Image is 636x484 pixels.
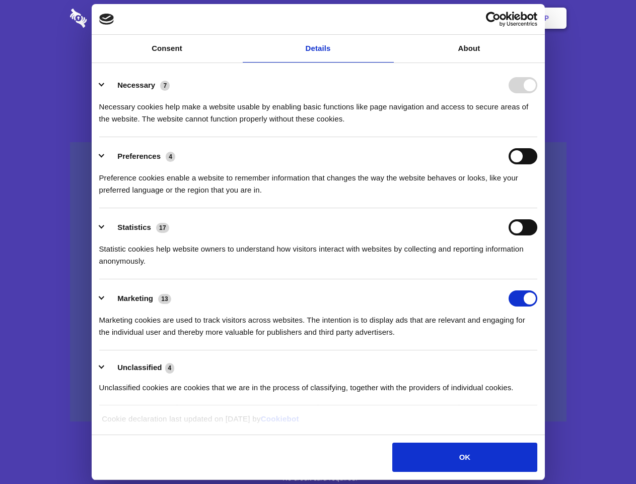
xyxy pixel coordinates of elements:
a: Contact [408,3,455,34]
div: Preference cookies enable a website to remember information that changes the way the website beha... [99,164,537,196]
a: Login [457,3,501,34]
img: logo-wordmark-white-trans-d4663122ce5f474addd5e946df7df03e33cb6a1c49d2221995e7729f52c070b2.svg [70,9,156,28]
a: Consent [92,35,243,63]
a: About [394,35,545,63]
label: Marketing [117,294,153,302]
label: Statistics [117,223,151,231]
a: Pricing [296,3,339,34]
label: Preferences [117,152,161,160]
button: Unclassified (4) [99,361,181,374]
a: Wistia video thumbnail [70,142,567,422]
a: Cookiebot [261,414,299,423]
span: 7 [160,81,170,91]
img: logo [99,14,114,25]
span: 4 [165,363,175,373]
div: Statistic cookies help website owners to understand how visitors interact with websites by collec... [99,235,537,267]
span: 13 [158,294,171,304]
div: Unclassified cookies are cookies that we are in the process of classifying, together with the pro... [99,374,537,394]
h1: Eliminate Slack Data Loss. [70,45,567,82]
span: 4 [166,152,175,162]
button: Statistics (17) [99,219,176,235]
iframe: Drift Widget Chat Controller [586,434,624,472]
button: Necessary (7) [99,77,176,93]
a: Details [243,35,394,63]
button: Marketing (13) [99,290,178,307]
button: Preferences (4) [99,148,182,164]
span: 17 [156,223,169,233]
a: Usercentrics Cookiebot - opens in a new window [449,12,537,27]
button: OK [392,443,537,472]
h4: Auto-redaction of sensitive data, encrypted data sharing and self-destructing private chats. Shar... [70,92,567,125]
label: Necessary [117,81,155,89]
div: Marketing cookies are used to track visitors across websites. The intention is to display ads tha... [99,307,537,338]
div: Necessary cookies help make a website usable by enabling basic functions like page navigation and... [99,93,537,125]
div: Cookie declaration last updated on [DATE] by [94,413,542,433]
